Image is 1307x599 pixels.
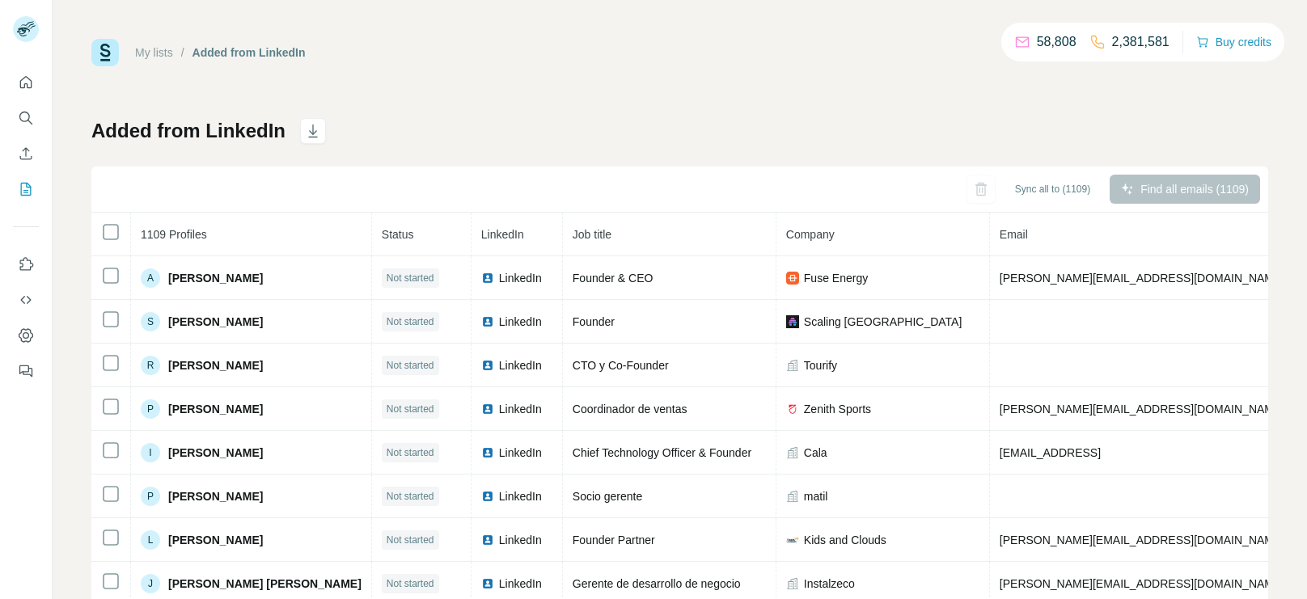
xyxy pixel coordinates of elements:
button: Quick start [13,68,39,97]
a: My lists [135,46,173,59]
img: LinkedIn logo [481,534,494,546]
button: Sync all to (1109) [1004,177,1102,201]
img: LinkedIn logo [481,272,494,285]
span: Coordinador de ventas [573,403,687,416]
img: LinkedIn logo [481,315,494,328]
img: company-logo [786,534,799,546]
span: [PERSON_NAME][EMAIL_ADDRESS][DOMAIN_NAME] [1000,577,1284,590]
span: Gerente de desarrollo de negocio [573,577,741,590]
span: Job title [573,228,611,241]
img: company-logo [786,403,799,416]
span: Email [1000,228,1028,241]
span: [PERSON_NAME] [168,445,263,461]
p: 58,808 [1037,32,1076,52]
li: / [181,44,184,61]
span: Tourify [804,357,837,373]
span: [PERSON_NAME] [168,314,263,330]
span: Not started [387,576,434,591]
button: Buy credits [1196,31,1271,53]
span: [PERSON_NAME][EMAIL_ADDRESS][DOMAIN_NAME] [1000,403,1284,416]
span: LinkedIn [499,401,542,417]
button: Use Surfe API [13,285,39,314]
span: Chief Technology Officer & Founder [573,446,751,459]
span: [PERSON_NAME][EMAIL_ADDRESS][DOMAIN_NAME] [1000,534,1284,546]
span: Zenith Sports [804,401,871,417]
span: Sync all to (1109) [1015,182,1090,196]
span: Not started [387,402,434,416]
span: Not started [387,314,434,329]
span: Kids and Clouds [804,532,886,548]
img: company-logo [786,272,799,285]
span: LinkedIn [499,445,542,461]
span: [PERSON_NAME] [PERSON_NAME] [168,576,362,592]
button: My lists [13,175,39,204]
div: I [141,443,160,462]
span: LinkedIn [499,357,542,373]
span: [EMAIL_ADDRESS] [1000,446,1101,459]
img: Surfe Logo [91,39,119,66]
span: Not started [387,489,434,504]
div: S [141,312,160,331]
button: Enrich CSV [13,139,39,168]
div: P [141,487,160,506]
span: LinkedIn [499,488,542,504]
button: Feedback [13,356,39,386]
span: [PERSON_NAME] [168,357,263,373]
img: LinkedIn logo [481,403,494,416]
span: matil [804,488,828,504]
span: Cala [804,445,827,461]
img: company-logo [786,315,799,328]
p: 2,381,581 [1112,32,1170,52]
span: [PERSON_NAME] [168,532,263,548]
div: J [141,574,160,593]
img: LinkedIn logo [481,359,494,372]
div: Added from LinkedIn [192,44,306,61]
span: [PERSON_NAME] [168,401,263,417]
div: R [141,356,160,375]
span: Founder Partner [573,534,655,546]
span: LinkedIn [499,532,542,548]
span: LinkedIn [499,576,542,592]
span: LinkedIn [499,270,542,286]
span: Scaling [GEOGRAPHIC_DATA] [804,314,962,330]
button: Use Surfe on LinkedIn [13,250,39,279]
div: P [141,399,160,419]
span: [PERSON_NAME] [168,270,263,286]
span: [PERSON_NAME] [168,488,263,504]
span: Not started [387,445,434,460]
h1: Added from LinkedIn [91,118,286,144]
span: Not started [387,271,434,285]
span: LinkedIn [499,314,542,330]
span: CTO y Co-Founder [573,359,669,372]
span: Instalzeco [804,576,855,592]
span: Status [382,228,414,241]
img: LinkedIn logo [481,577,494,590]
img: LinkedIn logo [481,446,494,459]
span: Not started [387,533,434,547]
span: LinkedIn [481,228,524,241]
img: LinkedIn logo [481,490,494,503]
span: Socio gerente [573,490,642,503]
span: Company [786,228,835,241]
span: 1109 Profiles [141,228,207,241]
button: Dashboard [13,321,39,350]
div: A [141,268,160,288]
span: Not started [387,358,434,373]
div: L [141,530,160,550]
button: Search [13,103,39,133]
span: Founder & CEO [573,272,653,285]
span: [PERSON_NAME][EMAIL_ADDRESS][DOMAIN_NAME] [1000,272,1284,285]
span: Founder [573,315,615,328]
span: Fuse Energy [804,270,868,286]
